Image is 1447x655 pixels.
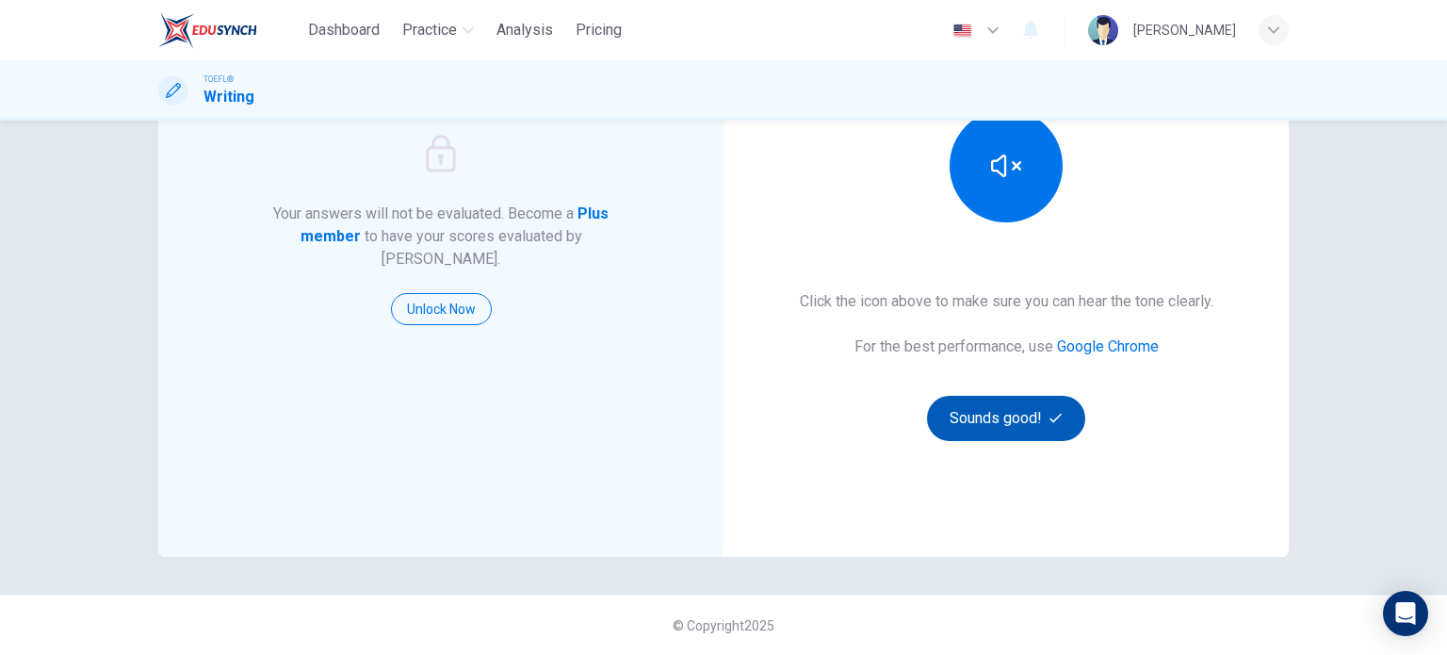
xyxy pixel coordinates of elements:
a: Google Chrome [1057,337,1159,355]
button: Analysis [489,13,561,47]
span: Analysis [496,19,553,41]
button: Pricing [568,13,629,47]
img: en [951,24,974,38]
div: [PERSON_NAME] [1133,19,1236,41]
span: Pricing [576,19,622,41]
span: TOEFL® [203,73,234,86]
h6: Click the icon above to make sure you can hear the tone clearly. [800,290,1213,313]
span: Dashboard [308,19,380,41]
h6: Your answers will not be evaluated. Become a to have your scores evaluated by [PERSON_NAME]. [271,203,611,270]
span: Practice [402,19,457,41]
img: EduSynch logo [158,11,257,49]
h1: Writing [203,86,254,108]
span: © Copyright 2025 [673,618,774,633]
strong: Plus member [301,205,610,245]
a: EduSynch logo [158,11,301,49]
button: Unlock Now [391,293,492,325]
button: Practice [395,13,481,47]
h6: For the best performance, use [854,336,1159,358]
button: Sounds good! [927,396,1085,441]
div: Open Intercom Messenger [1383,591,1428,636]
img: Profile picture [1088,15,1118,45]
button: Dashboard [301,13,387,47]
